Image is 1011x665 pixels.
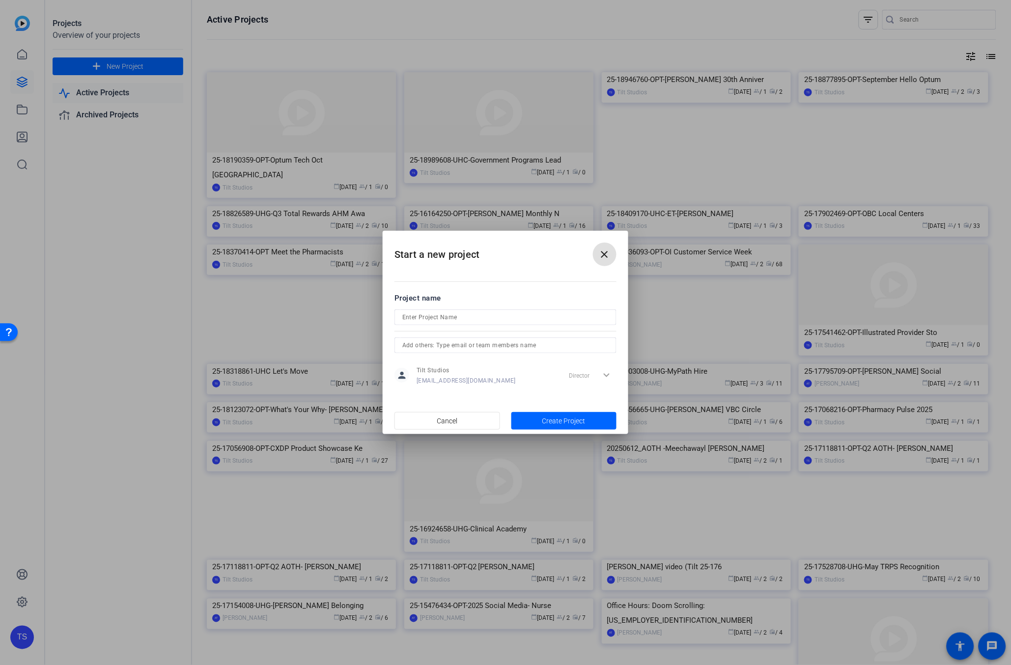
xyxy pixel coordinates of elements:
[417,366,516,374] span: Tilt Studios
[402,339,609,351] input: Add others: Type email or team members name
[394,412,500,430] button: Cancel
[417,377,516,385] span: [EMAIL_ADDRESS][DOMAIN_NAME]
[599,249,611,260] mat-icon: close
[394,368,409,383] mat-icon: person
[394,293,617,304] div: Project name
[511,412,617,430] button: Create Project
[542,416,586,426] span: Create Project
[437,412,457,430] span: Cancel
[402,311,609,323] input: Enter Project Name
[383,231,628,271] h2: Start a new project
